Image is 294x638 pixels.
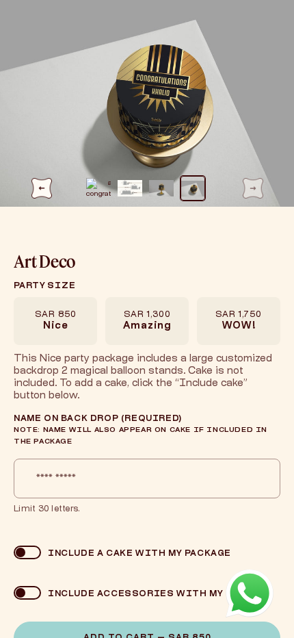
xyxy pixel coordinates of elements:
legend: Party size [14,281,280,297]
button: Load image 3 in gallery view [149,176,174,201]
img: PDP Mobile next [31,178,52,199]
button: Slide right [238,173,268,203]
img: PDP Mobile next [243,178,263,199]
button: Load image 2 in gallery view [118,176,142,201]
span: SAR 1,750 [215,309,262,320]
span: SAR 850 [35,309,77,320]
span: WOW! [222,320,256,333]
label: Name on Back Drop (required) [14,413,280,448]
h1: Art Deco [14,252,280,271]
button: Slide left [27,173,57,203]
button: Load image 4 in gallery view [181,176,205,201]
span: Limit 30 letters. [14,504,280,515]
button: Load image 1 in gallery view [86,176,111,201]
span: Note: Name will also appear on cake if included in the package [14,427,267,445]
span: Amazing [123,320,171,333]
div: This Nice party package includes a large customized backdrop 2 magical balloon stands. Cake is no... [14,353,280,403]
span: SAR 1,300 [124,309,171,320]
span: Nice [43,320,68,333]
div: Include a cake with my package [41,548,231,558]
